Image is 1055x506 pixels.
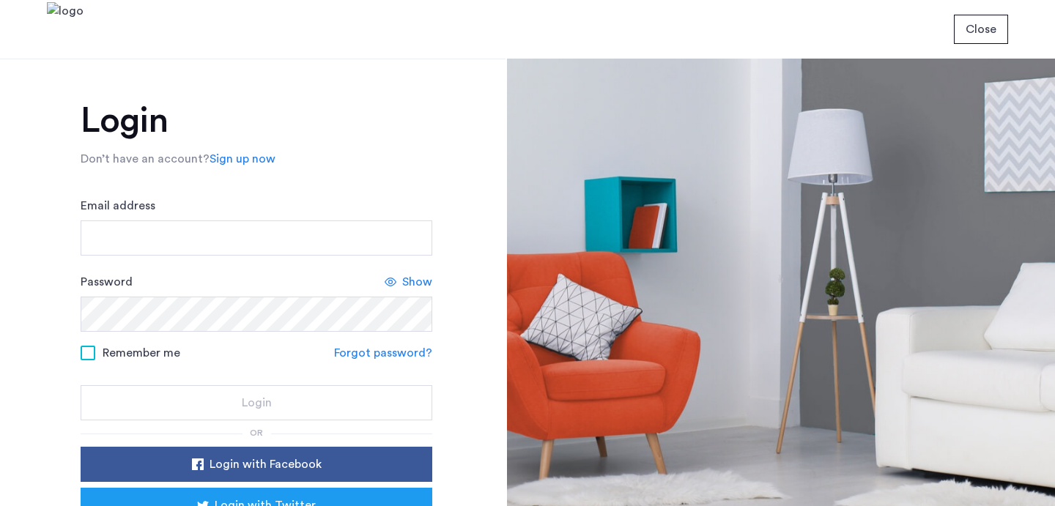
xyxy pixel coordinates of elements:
[250,428,263,437] span: or
[81,385,432,420] button: button
[210,455,322,473] span: Login with Facebook
[210,150,275,168] a: Sign up now
[242,394,272,412] span: Login
[966,21,996,38] span: Close
[47,2,84,57] img: logo
[81,197,155,215] label: Email address
[334,344,432,362] a: Forgot password?
[81,273,133,291] label: Password
[103,344,180,362] span: Remember me
[954,15,1008,44] button: button
[81,103,432,138] h1: Login
[81,447,432,482] button: button
[81,153,210,165] span: Don’t have an account?
[402,273,432,291] span: Show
